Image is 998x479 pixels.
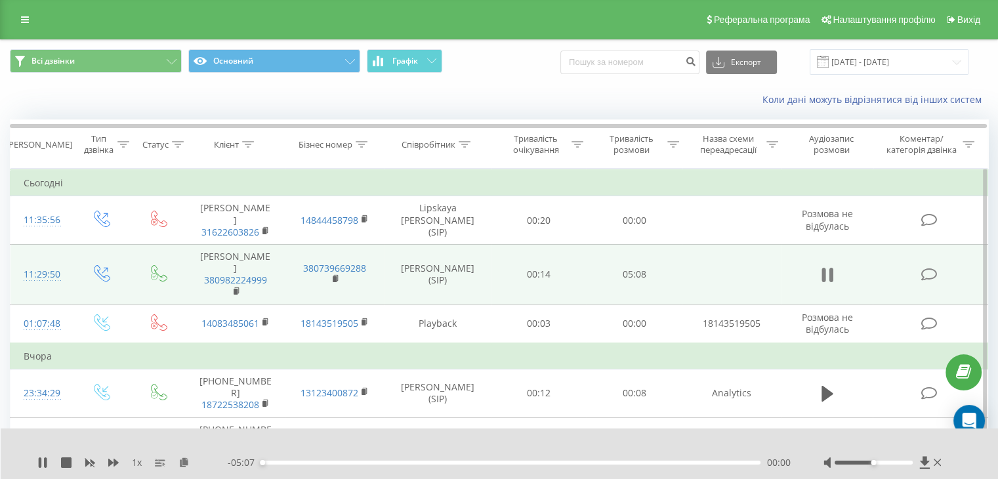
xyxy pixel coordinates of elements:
[503,133,569,156] div: Тривалість очікування
[142,139,169,150] div: Статус
[10,49,182,73] button: Всі дзвінки
[587,304,682,343] td: 00:00
[228,456,261,469] span: - 05:07
[201,317,259,329] a: 14083485061
[303,262,366,274] a: 380739669288
[186,196,285,245] td: [PERSON_NAME]
[301,386,358,399] a: 13123400872
[587,196,682,245] td: 00:00
[188,49,360,73] button: Основний
[204,274,267,286] a: 380982224999
[24,207,58,233] div: 11:35:56
[385,369,491,418] td: [PERSON_NAME] (SIP)
[201,226,259,238] a: 31622603826
[682,304,781,343] td: 18143519505
[560,51,699,74] input: Пошук за номером
[767,456,791,469] span: 00:00
[491,369,587,418] td: 00:12
[682,369,781,418] td: Analytics
[793,133,870,156] div: Аудіозапис розмови
[385,304,491,343] td: Playback
[83,133,114,156] div: Тип дзвінка
[491,196,587,245] td: 00:20
[186,369,285,418] td: [PHONE_NUMBER]
[957,14,980,25] span: Вихід
[491,417,587,466] td: 00:12
[883,133,959,156] div: Коментар/категорія дзвінка
[186,244,285,304] td: [PERSON_NAME]
[802,311,853,335] span: Розмова не відбулась
[10,343,988,369] td: Вчора
[214,139,239,150] div: Клієнт
[24,311,58,337] div: 01:07:48
[385,417,491,466] td: [PERSON_NAME] (SIP)
[24,381,58,406] div: 23:34:29
[260,460,265,465] div: Accessibility label
[301,214,358,226] a: 14844458798
[385,196,491,245] td: Lipskaya [PERSON_NAME] (SIP)
[31,56,75,66] span: Всі дзвінки
[587,417,682,466] td: 00:02
[392,56,418,66] span: Графік
[6,139,72,150] div: [PERSON_NAME]
[833,14,935,25] span: Налаштування профілю
[367,49,442,73] button: Графік
[385,244,491,304] td: [PERSON_NAME] (SIP)
[706,51,777,74] button: Експорт
[953,405,985,436] div: Open Intercom Messenger
[10,170,988,196] td: Сьогодні
[714,14,810,25] span: Реферальна програма
[402,139,455,150] div: Співробітник
[587,244,682,304] td: 05:08
[802,207,853,232] span: Розмова не відбулась
[299,139,352,150] div: Бізнес номер
[24,262,58,287] div: 11:29:50
[682,417,781,466] td: Analytics
[587,369,682,418] td: 00:08
[491,304,587,343] td: 00:03
[871,460,876,465] div: Accessibility label
[186,417,285,466] td: [PHONE_NUMBER]
[491,244,587,304] td: 00:14
[301,317,358,329] a: 18143519505
[201,398,259,411] a: 18722538208
[762,93,988,106] a: Коли дані можуть відрізнятися вiд інших систем
[132,456,142,469] span: 1 x
[694,133,763,156] div: Назва схеми переадресації
[598,133,664,156] div: Тривалість розмови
